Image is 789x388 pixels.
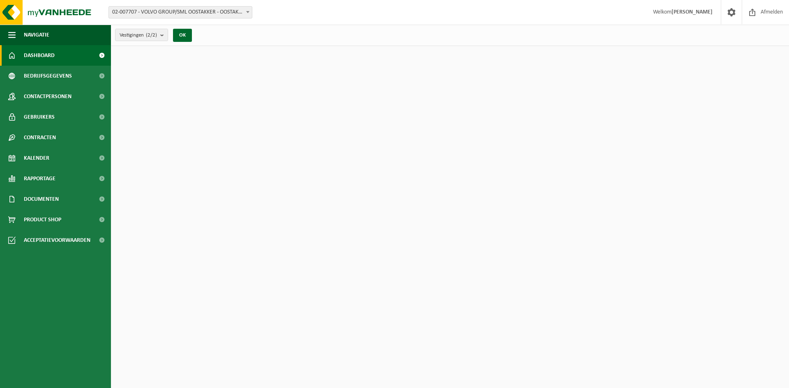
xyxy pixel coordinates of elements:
[108,6,252,18] span: 02-007707 - VOLVO GROUP/SML OOSTAKKER - OOSTAKKER
[24,148,49,168] span: Kalender
[24,127,56,148] span: Contracten
[671,9,713,15] strong: [PERSON_NAME]
[24,86,72,107] span: Contactpersonen
[24,168,55,189] span: Rapportage
[24,230,90,250] span: Acceptatievoorwaarden
[24,189,59,209] span: Documenten
[173,29,192,42] button: OK
[24,45,55,66] span: Dashboard
[24,25,49,45] span: Navigatie
[24,107,55,127] span: Gebruikers
[115,29,168,41] button: Vestigingen(2/2)
[24,66,72,86] span: Bedrijfsgegevens
[120,29,157,41] span: Vestigingen
[146,32,157,38] count: (2/2)
[109,7,252,18] span: 02-007707 - VOLVO GROUP/SML OOSTAKKER - OOSTAKKER
[24,209,61,230] span: Product Shop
